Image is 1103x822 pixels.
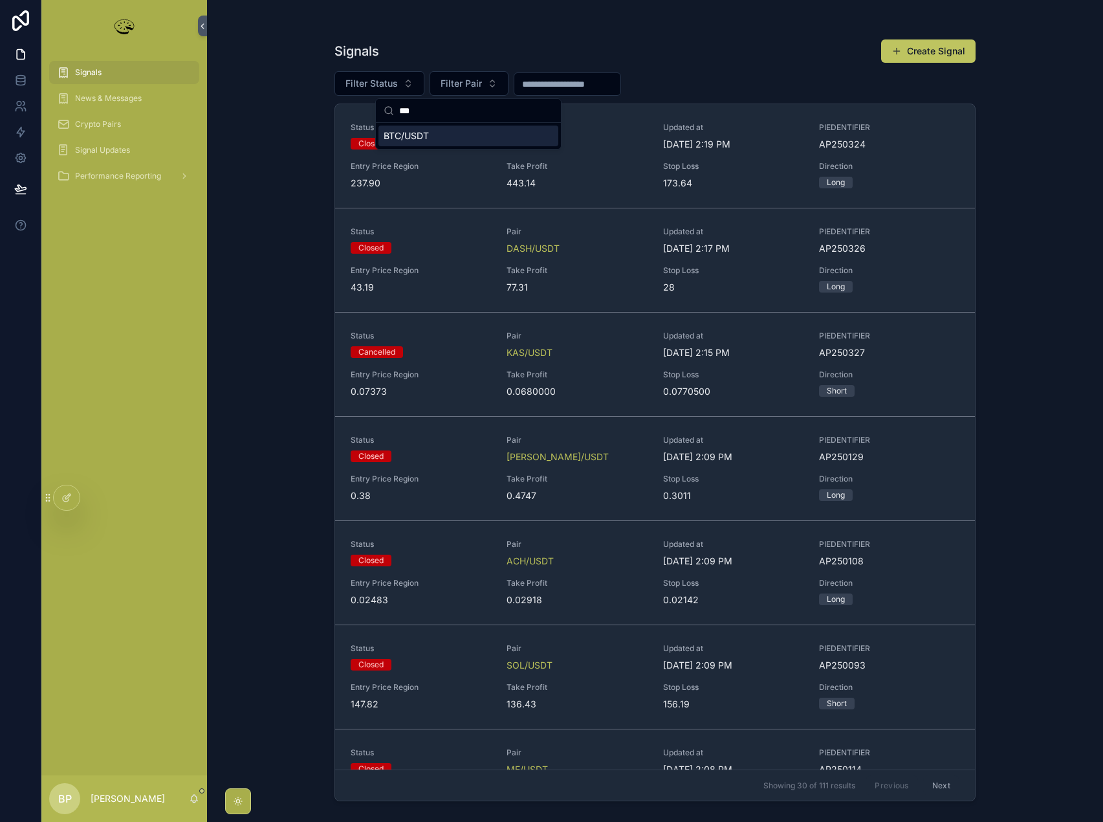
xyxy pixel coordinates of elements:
span: BP [58,791,72,806]
a: Performance Reporting [49,164,199,188]
span: Updated at [663,331,803,341]
div: Long [827,489,845,501]
span: PIEDENTIFIER [819,748,959,758]
span: 156.19 [663,698,803,711]
div: Short [827,385,847,397]
span: Updated at [663,643,803,654]
a: KAS/USDT [507,346,552,359]
span: PIEDENTIFIER [819,539,959,550]
span: [DATE] 2:17 PM [663,242,803,255]
span: [DATE] 2:08 PM [663,763,803,776]
span: AP250093 [819,659,959,672]
span: Pair [507,435,647,445]
button: Next [923,775,959,795]
span: AP250324 [819,138,959,151]
span: 173.64 [663,177,803,190]
span: Entry Price Region [351,161,491,172]
span: Updated at [663,122,803,133]
img: App logo [111,16,137,36]
span: Pair [507,122,647,133]
span: 0.0770500 [663,385,803,398]
span: Pair [507,748,647,758]
div: Suggestions [376,123,561,149]
div: Long [827,594,845,605]
span: AP250114 [819,763,959,776]
span: Stop Loss [663,682,803,693]
span: [DATE] 2:09 PM [663,659,803,672]
a: Crypto Pairs [49,113,199,136]
a: ME/USDT [507,763,548,776]
a: StatusClosedPairACH/USDTUpdated at[DATE] 2:09 PMPIEDENTIFIERAP250108Entry Price Region0.02483Take... [335,521,975,625]
span: 0.3011 [663,489,803,502]
span: 443.14 [507,177,647,190]
div: scrollable content [41,52,207,205]
span: Pair [507,331,647,341]
span: Take Profit [507,370,647,380]
span: Performance Reporting [75,171,161,181]
span: Status [351,539,491,550]
span: Stop Loss [663,265,803,276]
span: Updated at [663,748,803,758]
span: Entry Price Region [351,265,491,276]
span: Take Profit [507,474,647,484]
span: PIEDENTIFIER [819,435,959,445]
span: Take Profit [507,578,647,588]
span: Direction [819,682,959,693]
span: [DATE] 2:09 PM [663,555,803,568]
span: Crypto Pairs [75,119,121,129]
span: Pair [507,539,647,550]
span: [DATE] 2:15 PM [663,346,803,359]
div: Closed [358,242,384,254]
h1: Signals [334,42,379,60]
div: Long [827,281,845,293]
a: ACH/USDT [507,555,554,568]
div: Closed [358,763,384,775]
span: PIEDENTIFIER [819,227,959,237]
span: 0.07373 [351,385,491,398]
span: 0.0680000 [507,385,647,398]
a: [PERSON_NAME]/USDT [507,450,609,463]
span: Pair [507,227,647,237]
span: Stop Loss [663,474,803,484]
a: Signal Updates [49,139,199,162]
span: Status [351,643,491,654]
span: 0.02918 [507,594,647,606]
div: Closed [358,555,384,566]
div: Closed [358,450,384,462]
span: Status [351,748,491,758]
span: Direction [819,578,959,588]
a: News & Messages [49,87,199,110]
span: News & Messages [75,93,142,104]
span: 0.02483 [351,594,491,606]
a: SOL/USDT [507,659,552,672]
span: Direction [819,474,959,484]
span: Status [351,331,491,341]
a: StatusClosedPairDASH/USDTUpdated at[DATE] 2:17 PMPIEDENTIFIERAP250326Entry Price Region43.19Take ... [335,208,975,313]
span: PIEDENTIFIER [819,643,959,654]
a: DASH/USDT [507,242,560,255]
span: Filter Pair [441,77,482,90]
span: 136.43 [507,698,647,711]
span: 43.19 [351,281,491,294]
span: Updated at [663,435,803,445]
span: Filter Status [345,77,398,90]
a: Signals [49,61,199,84]
span: Pair [507,643,647,654]
span: Entry Price Region [351,578,491,588]
span: PIEDENTIFIER [819,122,959,133]
span: Status [351,122,491,133]
span: 147.82 [351,698,491,711]
div: Cancelled [358,346,395,358]
span: [DATE] 2:19 PM [663,138,803,151]
p: [PERSON_NAME] [91,792,165,805]
span: 0.38 [351,489,491,502]
span: 28 [663,281,803,294]
div: Closed [358,138,384,150]
span: AP250129 [819,450,959,463]
span: Stop Loss [663,370,803,380]
span: BTC/USDT [384,129,429,142]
